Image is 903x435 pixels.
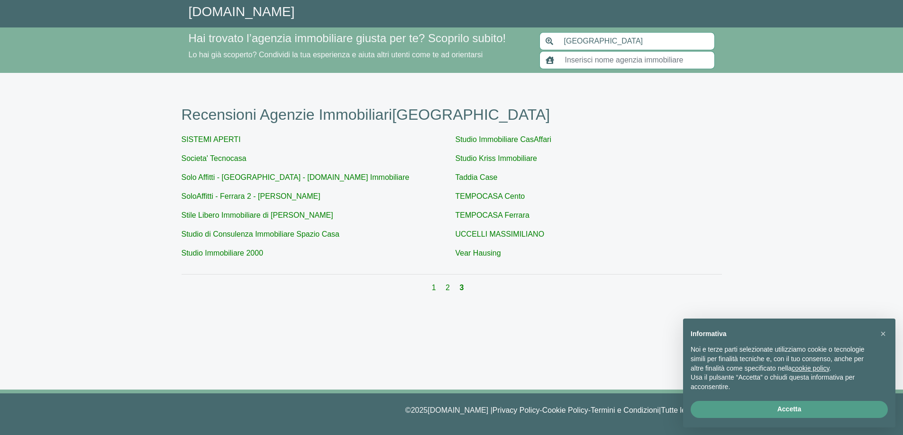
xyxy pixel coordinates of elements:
a: [DOMAIN_NAME] [189,4,295,19]
a: Studio Kriss Immobiliare [456,154,538,162]
a: Studio Immobiliare 2000 [182,249,264,257]
a: TEMPOCASA Ferrara [456,211,529,219]
a: Termini e Condizioni [591,406,659,414]
a: SoloAffitti - Ferrara 2 - [PERSON_NAME] [182,192,320,200]
a: Vear Hausing [456,249,501,257]
a: UCCELLI MASSIMILIANO [456,230,545,238]
a: Studio Immobiliare CasAffari [456,135,551,143]
a: cookie policy - il link si apre in una nuova scheda [792,364,829,372]
p: Usa il pulsante “Accetta” o chiudi questa informativa per acconsentire. [691,373,873,391]
a: Solo Affitti - [GEOGRAPHIC_DATA] - [DOMAIN_NAME] Immobiliare [182,173,410,181]
p: © 2025 [DOMAIN_NAME] | - - | [189,405,715,416]
a: 2 [446,284,452,292]
button: Accetta [691,401,888,418]
button: Chiudi questa informativa [876,326,891,341]
a: Tutte le agenzie [661,406,714,414]
a: SISTEMI APERTI [182,135,241,143]
h2: Informativa [691,330,873,338]
a: Studio di Consulenza Immobiliare Spazio Casa [182,230,340,238]
p: Noi e terze parti selezionate utilizziamo cookie o tecnologie simili per finalità tecniche e, con... [691,345,873,373]
a: Stile Libero Immobiliare di [PERSON_NAME] [182,211,333,219]
a: Taddia Case [456,173,498,181]
input: Inserisci nome agenzia immobiliare [559,51,715,69]
span: × [880,328,886,339]
p: Lo hai già scoperto? Condividi la tua esperienza e aiuta altri utenti come te ad orientarsi [189,49,528,61]
a: 1 [432,284,438,292]
a: 3 [459,284,464,292]
input: Inserisci area di ricerca (Comune o Provincia) [558,32,715,50]
a: Societa' Tecnocasa [182,154,246,162]
h1: Recensioni Agenzie Immobiliari [GEOGRAPHIC_DATA] [182,106,722,124]
a: Cookie Policy [542,406,588,414]
h4: Hai trovato l’agenzia immobiliare giusta per te? Scoprilo subito! [189,32,528,45]
a: Privacy Policy [493,406,540,414]
a: TEMPOCASA Cento [456,192,525,200]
